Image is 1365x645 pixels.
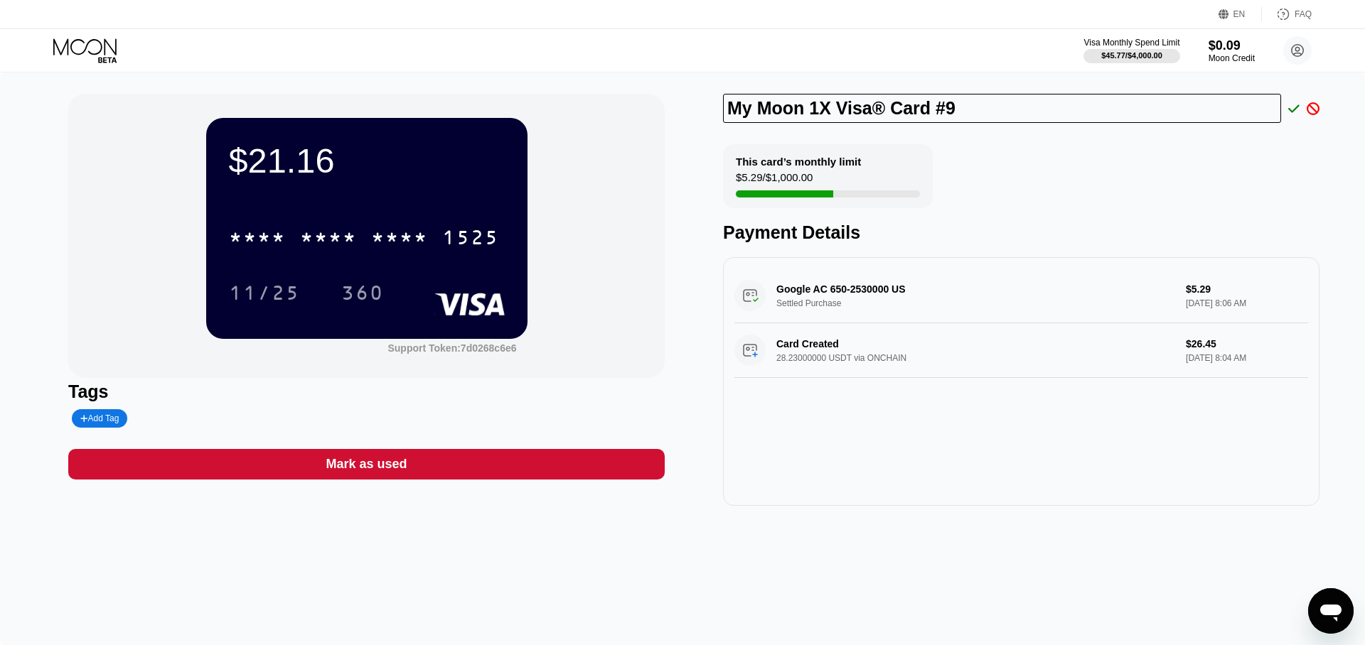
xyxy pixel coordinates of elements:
[723,94,1281,123] input: Text input field
[387,342,516,354] div: Support Token:7d0268c6e6
[68,449,665,479] div: Mark as used
[1209,38,1255,53] div: $0.09
[736,171,813,190] div: $5.29 / $1,000.00
[1101,51,1162,60] div: $45.77 / $4,000.00
[1233,9,1246,19] div: EN
[1219,7,1262,21] div: EN
[1083,38,1179,63] div: Visa Monthly Spend Limit$45.77/$4,000.00
[68,381,665,402] div: Tags
[72,409,127,428] div: Add Tag
[387,342,516,354] div: Support Token: 7d0268c6e6
[442,228,499,251] div: 1525
[1262,7,1312,21] div: FAQ
[1083,38,1179,48] div: Visa Monthly Spend Limit
[229,283,300,306] div: 11/25
[229,141,505,180] div: $21.16
[1209,53,1255,63] div: Moon Credit
[1295,9,1312,19] div: FAQ
[1308,588,1354,634] iframe: Button to launch messaging window
[1209,38,1255,63] div: $0.09Moon Credit
[218,275,311,310] div: 11/25
[80,413,119,423] div: Add Tag
[723,222,1319,243] div: Payment Details
[736,156,861,168] div: This card’s monthly limit
[331,275,395,310] div: 360
[326,456,407,472] div: Mark as used
[341,283,384,306] div: 360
